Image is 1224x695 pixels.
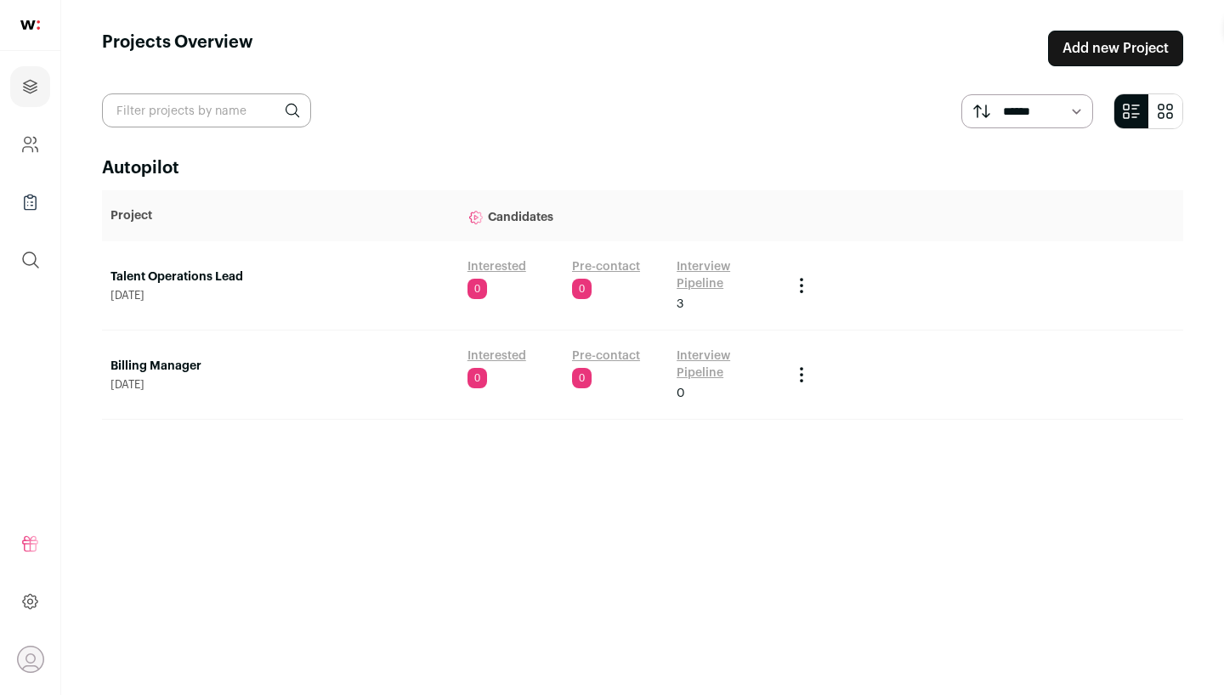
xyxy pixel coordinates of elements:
[572,258,640,275] a: Pre-contact
[791,364,812,385] button: Project Actions
[677,296,683,313] span: 3
[467,347,526,364] a: Interested
[1048,31,1183,66] a: Add new Project
[791,275,812,296] button: Project Actions
[110,268,450,285] a: Talent Operations Lead
[110,289,450,302] span: [DATE]
[10,66,50,107] a: Projects
[677,385,685,402] span: 0
[677,347,774,381] a: Interview Pipeline
[572,368,592,388] span: 0
[572,279,592,299] span: 0
[20,20,40,30] img: wellfound-shorthand-0d5821cbd27db2630d0214b213865d53afaa358527fdda9d0ea32b1df1b89c2c.svg
[102,93,311,127] input: Filter projects by name
[102,156,1183,180] h2: Autopilot
[467,199,775,233] p: Candidates
[10,124,50,165] a: Company and ATS Settings
[110,207,450,224] p: Project
[467,279,487,299] span: 0
[467,368,487,388] span: 0
[102,31,253,66] h1: Projects Overview
[677,258,774,292] a: Interview Pipeline
[110,378,450,392] span: [DATE]
[17,646,44,673] button: Open dropdown
[467,258,526,275] a: Interested
[572,347,640,364] a: Pre-contact
[110,358,450,375] a: Billing Manager
[10,182,50,223] a: Company Lists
